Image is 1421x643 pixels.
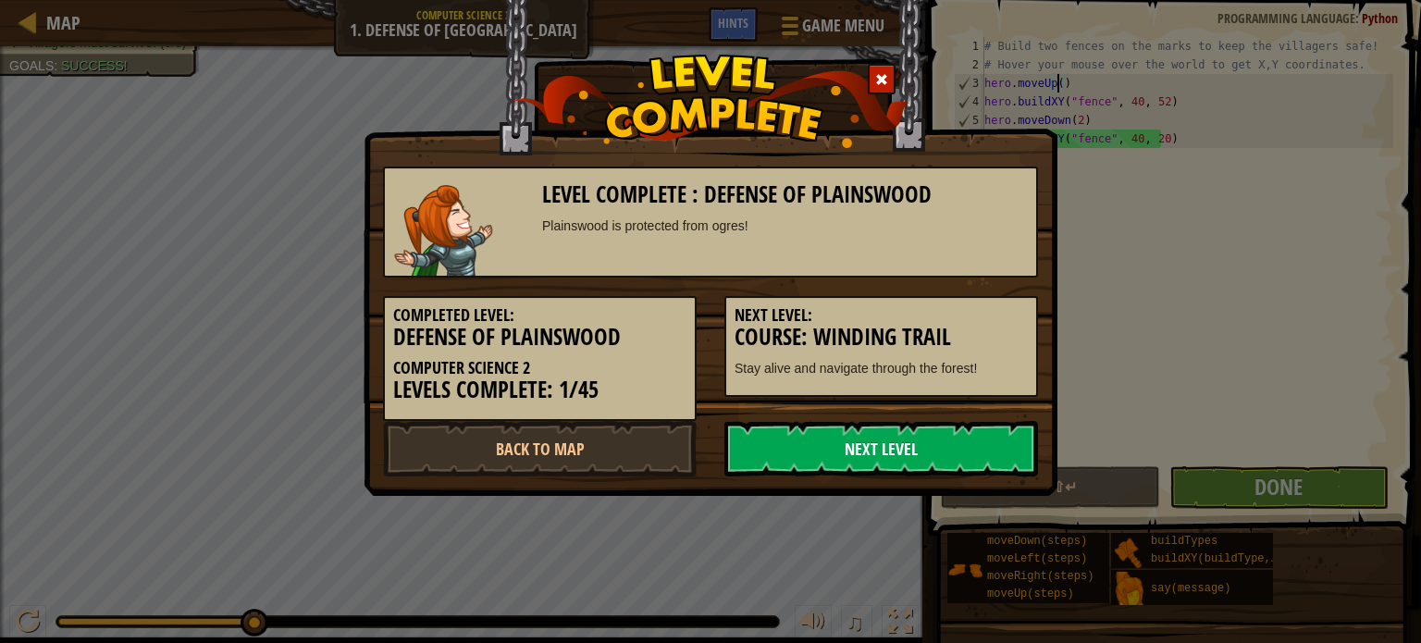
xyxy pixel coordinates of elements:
[542,182,1028,207] h3: Level Complete : Defense of Plainswood
[394,185,493,276] img: captain.png
[735,359,1028,377] p: Stay alive and navigate through the forest!
[542,216,1028,235] div: Plainswood is protected from ogres!
[735,325,1028,350] h3: Course: Winding Trail
[393,325,686,350] h3: Defense of Plainswood
[393,306,686,325] h5: Completed Level:
[383,421,697,476] a: Back to Map
[513,55,909,148] img: level_complete.png
[393,359,686,377] h5: Computer Science 2
[735,306,1028,325] h5: Next Level:
[724,421,1038,476] a: Next Level
[393,377,686,402] h3: Levels Complete: 1/45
